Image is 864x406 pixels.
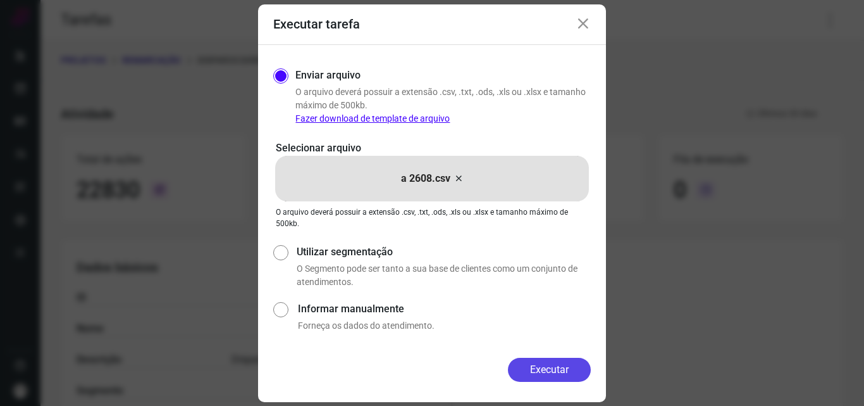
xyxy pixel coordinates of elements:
label: Informar manualmente [298,301,591,317]
label: Utilizar segmentação [297,244,591,260]
p: Forneça os dados do atendimento. [298,319,591,333]
p: O Segmento pode ser tanto a sua base de clientes como um conjunto de atendimentos. [297,262,591,289]
label: Enviar arquivo [295,68,361,83]
p: O arquivo deverá possuir a extensão .csv, .txt, .ods, .xls ou .xlsx e tamanho máximo de 500kb. [276,206,588,229]
p: Selecionar arquivo [276,141,588,156]
h3: Executar tarefa [273,16,360,32]
a: Fazer download de template de arquivo [295,113,450,124]
p: a 2608.csv [401,171,450,186]
p: O arquivo deverá possuir a extensão .csv, .txt, .ods, .xls ou .xlsx e tamanho máximo de 500kb. [295,86,591,125]
button: Executar [508,358,591,382]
